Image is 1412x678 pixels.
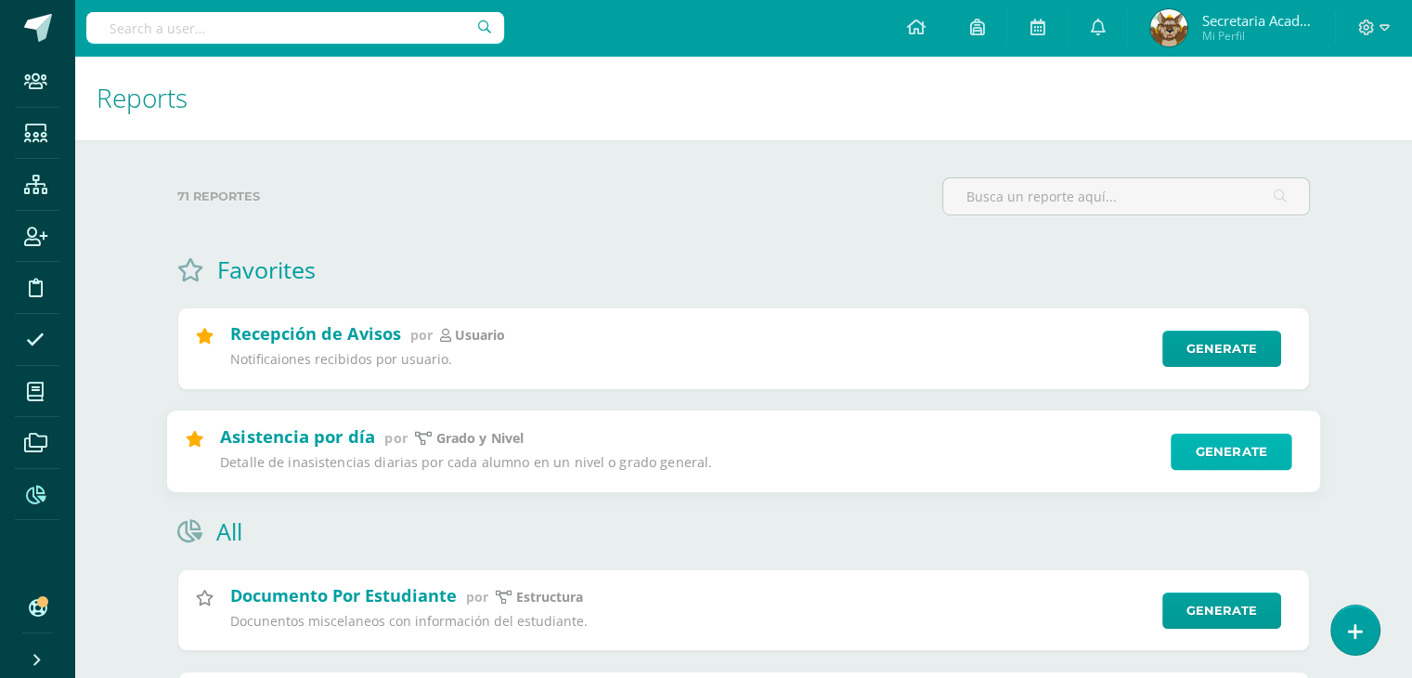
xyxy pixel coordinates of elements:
p: Grado y Nivel [435,429,524,447]
span: por [466,588,488,606]
p: Estructura [516,589,583,606]
a: Generate [1162,593,1281,629]
p: Notificaiones recibidos por usuario. [230,351,1150,368]
span: por [410,326,433,344]
img: d6a28b792dbf0ce41b208e57d9de1635.png [1150,9,1187,46]
span: Secretaria Académica [1201,11,1313,30]
span: por [384,428,407,446]
input: Search a user… [86,12,504,44]
h2: Documento Por Estudiante [230,584,457,606]
a: Generate [1171,433,1292,470]
span: Reports [97,80,188,115]
h2: Asistencia por día [219,424,374,447]
p: Docunentos miscelaneos con información del estudiante. [230,613,1150,630]
p: Usuario [455,327,505,344]
a: Generate [1162,331,1281,367]
h1: Favorites [217,254,316,285]
input: Busca un reporte aquí... [943,178,1309,215]
h2: Recepción de Avisos [230,322,401,345]
label: 71 reportes [177,177,927,215]
span: Mi Perfil [1201,28,1313,44]
p: Detalle de inasistencias diarias por cada alumno en un nivel o grado general. [219,454,1158,472]
h1: All [216,515,242,547]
